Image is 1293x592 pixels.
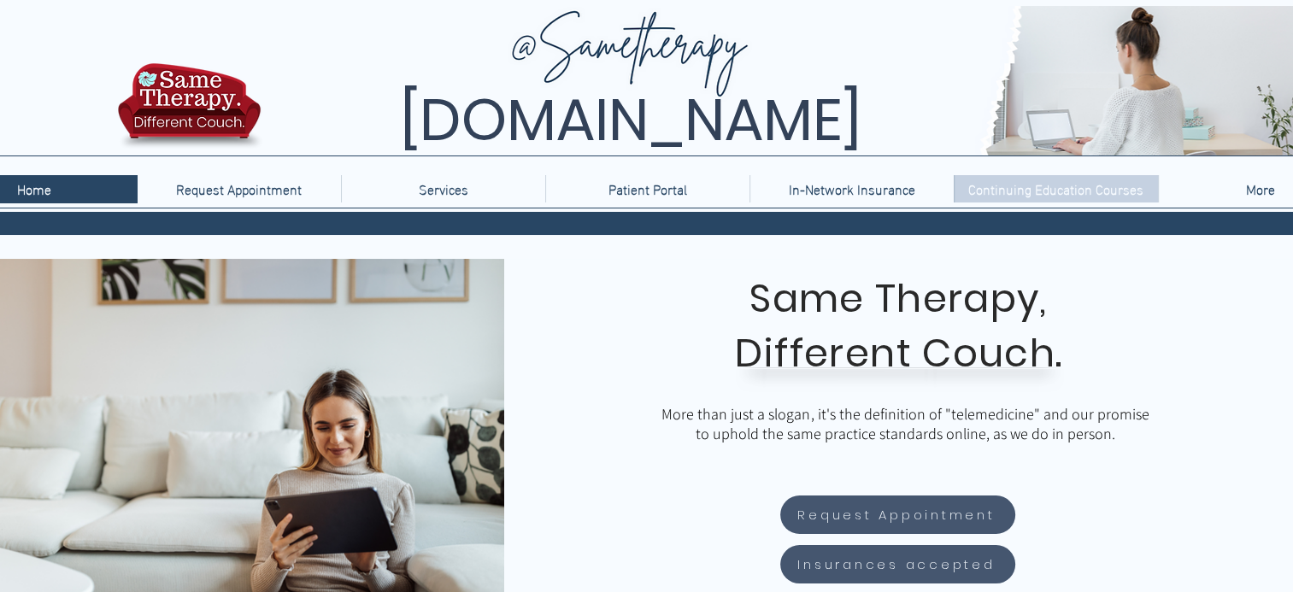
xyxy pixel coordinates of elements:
[797,554,995,574] span: Insurances accepted
[657,404,1153,443] p: More than just a slogan, it's the definition of "telemedicine" and our promise to uphold the same...
[960,175,1152,202] p: Continuing Education Courses
[780,545,1015,583] a: Insurances accepted
[168,175,310,202] p: Request Appointment
[341,175,545,202] div: Services
[9,175,60,202] p: Home
[735,326,1063,380] span: Different Couch.
[749,175,954,202] a: In-Network Insurance
[410,175,477,202] p: Services
[749,272,1048,325] span: Same Therapy,
[137,175,341,202] a: Request Appointment
[954,175,1158,202] a: Continuing Education Courses
[780,175,924,202] p: In-Network Insurance
[113,61,266,161] img: TBH.US
[545,175,749,202] a: Patient Portal
[1237,175,1284,202] p: More
[780,495,1015,534] a: Request Appointment
[600,175,696,202] p: Patient Portal
[400,79,861,161] span: [DOMAIN_NAME]
[797,505,995,525] span: Request Appointment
